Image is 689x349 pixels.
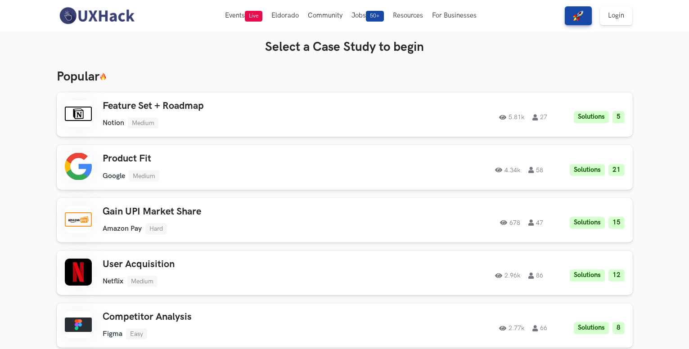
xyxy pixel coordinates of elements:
span: 50+ [366,11,384,22]
img: 🔥 [99,73,107,81]
li: Medium [127,276,158,287]
li: 5 [612,111,625,123]
li: Solutions [574,111,609,123]
h3: Feature Set + Roadmap [103,100,358,112]
li: Solutions [570,269,605,282]
a: Competitor AnalysisFigmaEasy2.77k66Solutions8 [57,303,633,348]
span: 678 [500,219,520,226]
a: Product FitGoogleMedium4.34k58Solutions21 [57,145,633,189]
li: Netflix [103,277,123,286]
li: Solutions [570,164,605,176]
span: 58 [528,167,543,173]
a: Gain UPI Market ShareAmazon PayHard67847Solutions15 [57,198,633,242]
a: Feature Set + RoadmapNotionMedium5.81k27Solutions5 [57,92,633,137]
span: 27 [532,114,547,121]
img: rocket [573,10,584,21]
li: Figma [103,330,122,338]
h3: Product Fit [103,153,358,165]
h3: Competitor Analysis [103,311,358,323]
li: 12 [608,269,625,282]
li: 21 [608,164,625,176]
h3: Popular [57,69,633,85]
li: Easy [126,328,147,340]
a: User AcquisitionNetflixMedium2.96k86Solutions12 [57,251,633,295]
h3: Select a Case Study to begin [57,40,633,55]
span: 66 [532,325,547,331]
li: Solutions [574,322,609,334]
span: 86 [528,273,543,279]
li: Medium [129,170,159,182]
span: Live [245,11,262,22]
span: 2.96k [495,273,520,279]
li: Hard [145,223,167,234]
h3: User Acquisition [103,259,358,270]
img: UXHack-logo.png [57,6,137,25]
a: Login [600,6,632,25]
span: 4.34k [495,167,520,173]
li: Notion [103,119,124,127]
h3: Gain UPI Market Share [103,206,358,218]
li: Amazon Pay [103,224,142,233]
span: 2.77k [499,325,524,331]
li: Medium [128,117,158,129]
li: 8 [612,322,625,334]
li: Google [103,172,125,180]
span: 47 [528,219,543,226]
li: Solutions [570,217,605,229]
li: 15 [608,217,625,229]
span: 5.81k [499,114,524,121]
